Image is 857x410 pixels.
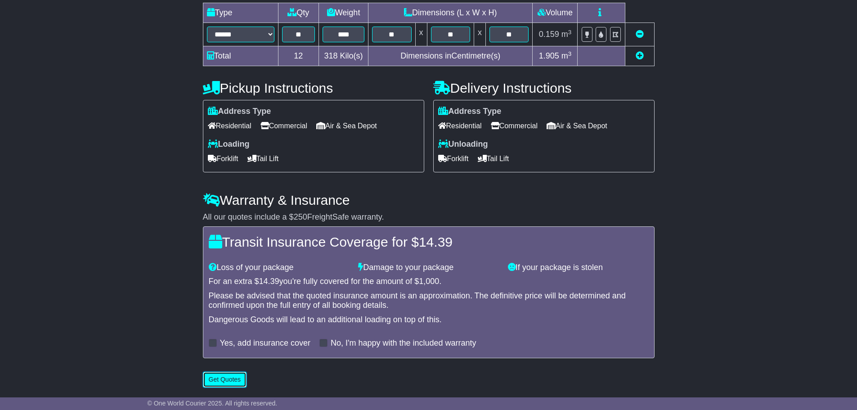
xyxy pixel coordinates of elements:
[278,3,319,23] td: Qty
[438,140,488,149] label: Unloading
[316,119,377,133] span: Air & Sea Depot
[208,152,238,166] span: Forklift
[568,50,572,57] sup: 3
[636,30,644,39] a: Remove this item
[539,30,559,39] span: 0.159
[438,152,469,166] span: Forklift
[368,46,533,66] td: Dimensions in Centimetre(s)
[209,277,649,287] div: For an extra $ you're fully covered for the amount of $ .
[208,107,271,117] label: Address Type
[209,291,649,311] div: Please be advised that the quoted insurance amount is an approximation. The definitive price will...
[433,81,655,95] h4: Delivery Instructions
[331,338,476,348] label: No, I'm happy with the included warranty
[278,46,319,66] td: 12
[203,46,278,66] td: Total
[208,140,250,149] label: Loading
[148,400,278,407] span: © One World Courier 2025. All rights reserved.
[438,107,502,117] label: Address Type
[203,372,247,387] button: Get Quotes
[368,3,533,23] td: Dimensions (L x W x H)
[203,81,424,95] h4: Pickup Instructions
[419,277,439,286] span: 1,000
[203,193,655,207] h4: Warranty & Insurance
[636,51,644,60] a: Add new item
[539,51,559,60] span: 1.905
[568,29,572,36] sup: 3
[438,119,482,133] span: Residential
[260,119,307,133] span: Commercial
[319,3,368,23] td: Weight
[547,119,607,133] span: Air & Sea Depot
[474,23,485,46] td: x
[209,315,649,325] div: Dangerous Goods will lead to an additional loading on top of this.
[209,234,649,249] h4: Transit Insurance Coverage for $
[220,338,310,348] label: Yes, add insurance cover
[354,263,503,273] div: Damage to your package
[561,30,572,39] span: m
[203,212,655,222] div: All our quotes include a $ FreightSafe warranty.
[259,277,279,286] span: 14.39
[203,3,278,23] td: Type
[204,263,354,273] div: Loss of your package
[491,119,538,133] span: Commercial
[419,234,453,249] span: 14.39
[319,46,368,66] td: Kilo(s)
[294,212,307,221] span: 250
[503,263,653,273] div: If your package is stolen
[533,3,578,23] td: Volume
[208,119,251,133] span: Residential
[415,23,427,46] td: x
[478,152,509,166] span: Tail Lift
[561,51,572,60] span: m
[247,152,279,166] span: Tail Lift
[324,51,338,60] span: 318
